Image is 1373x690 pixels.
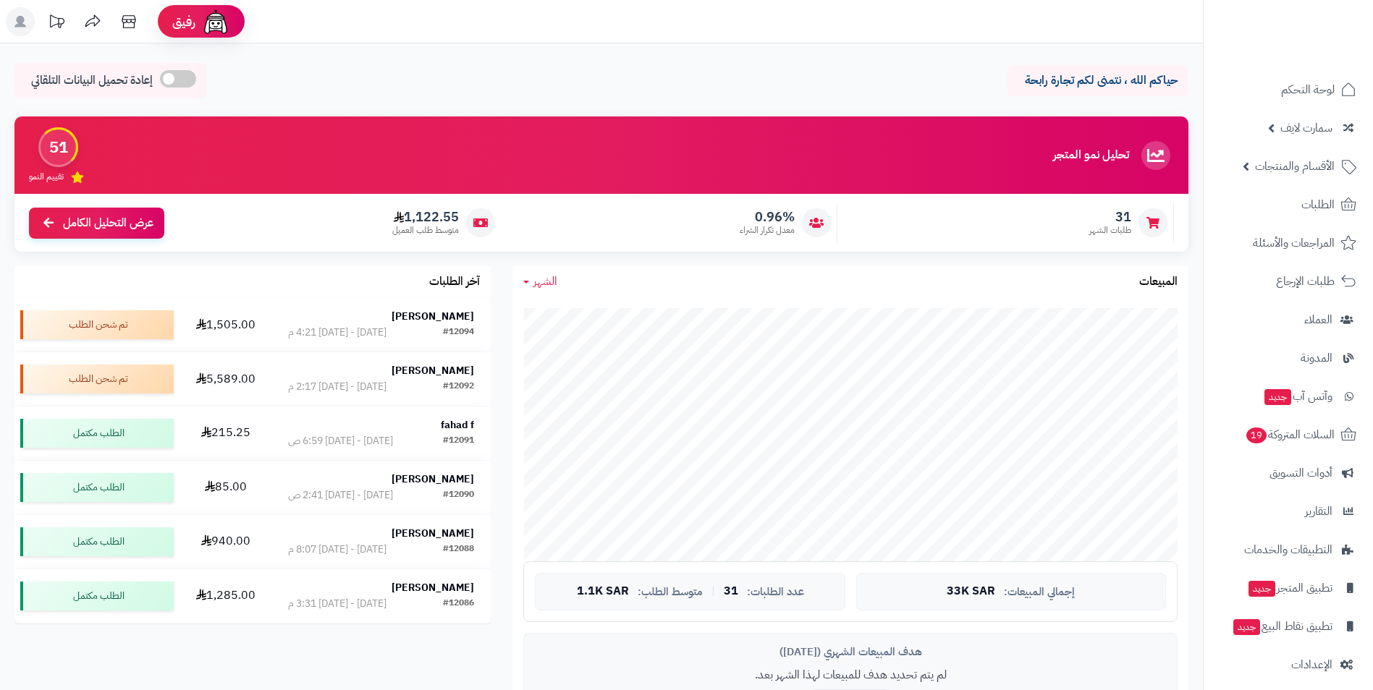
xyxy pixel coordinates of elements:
img: ai-face.png [201,7,230,36]
h3: تحليل نمو المتجر [1053,149,1129,162]
span: متوسط طلب العميل [392,224,459,237]
td: 85.00 [179,461,271,514]
span: تطبيق المتجر [1247,578,1332,598]
strong: [PERSON_NAME] [392,580,474,595]
h3: المبيعات [1139,276,1178,289]
span: تقييم النمو [29,171,64,183]
div: #12090 [443,488,474,503]
span: الطلبات [1301,195,1335,215]
div: الطلب مكتمل [20,419,174,448]
td: 215.25 [179,406,271,460]
span: رفيق [172,13,195,30]
strong: [PERSON_NAME] [392,526,474,541]
div: [DATE] - [DATE] 8:07 م [288,542,386,557]
span: التقارير [1305,501,1332,521]
a: لوحة التحكم [1212,72,1364,107]
span: الإعدادات [1291,655,1332,675]
a: طلبات الإرجاع [1212,264,1364,299]
div: [DATE] - [DATE] 6:59 ص [288,434,393,448]
strong: fahad f [441,417,474,433]
p: حياكم الله ، نتمنى لكم تجارة رابحة [1018,72,1178,89]
div: [DATE] - [DATE] 2:17 م [288,380,386,394]
strong: [PERSON_NAME] [392,309,474,324]
div: تم شحن الطلب [20,310,174,339]
div: #12091 [443,434,474,448]
a: أدوات التسويق [1212,456,1364,490]
span: 31 [724,585,738,598]
div: هدف المبيعات الشهري ([DATE]) [535,644,1166,660]
div: الطلب مكتمل [20,473,174,502]
div: تم شحن الطلب [20,365,174,393]
span: إجمالي المبيعات: [1004,586,1075,598]
div: [DATE] - [DATE] 2:41 ص [288,488,393,503]
div: [DATE] - [DATE] 3:31 م [288,597,386,611]
td: 1,505.00 [179,298,271,352]
a: الشهر [523,273,557,290]
span: إعادة تحميل البيانات التلقائي [31,72,153,89]
h3: آخر الطلبات [429,276,480,289]
a: الإعدادات [1212,647,1364,682]
span: أدوات التسويق [1270,463,1332,483]
a: تطبيق نقاط البيعجديد [1212,609,1364,644]
a: المدونة [1212,341,1364,375]
a: عرض التحليل الكامل [29,208,164,239]
div: [DATE] - [DATE] 4:21 م [288,325,386,340]
a: تحديثات المنصة [38,7,75,40]
span: جديد [1233,619,1260,635]
a: الطلبات [1212,187,1364,222]
td: 5,589.00 [179,352,271,406]
span: 1,122.55 [392,209,459,225]
a: التقارير [1212,494,1364,529]
span: العملاء [1304,310,1332,330]
span: تطبيق نقاط البيع [1232,616,1332,636]
td: 940.00 [179,515,271,568]
span: جديد [1249,581,1275,597]
strong: [PERSON_NAME] [392,363,474,378]
span: عدد الطلبات: [747,586,804,598]
span: الأقسام والمنتجات [1255,156,1335,176]
span: 31 [1089,209,1131,225]
td: 1,285.00 [179,569,271,623]
strong: [PERSON_NAME] [392,472,474,487]
span: 33K SAR [947,585,995,598]
div: #12086 [443,597,474,611]
span: متوسط الطلب: [638,586,703,598]
div: #12088 [443,542,474,557]
span: لوحة التحكم [1281,80,1335,100]
span: 1.1K SAR [577,585,629,598]
span: الشهر [533,273,557,290]
div: الطلب مكتمل [20,582,174,610]
div: #12092 [443,380,474,394]
a: تطبيق المتجرجديد [1212,571,1364,605]
span: المراجعات والأسئلة [1253,233,1335,253]
span: المدونة [1301,348,1332,368]
span: 19 [1246,427,1267,443]
span: التطبيقات والخدمات [1244,540,1332,560]
span: السلات المتروكة [1245,425,1335,445]
span: 0.96% [740,209,795,225]
span: جديد [1264,389,1291,405]
a: وآتس آبجديد [1212,379,1364,414]
a: التطبيقات والخدمات [1212,532,1364,567]
p: لم يتم تحديد هدف للمبيعات لهذا الشهر بعد. [535,667,1166,683]
a: المراجعات والأسئلة [1212,226,1364,260]
a: العملاء [1212,302,1364,337]
div: #12094 [443,325,474,340]
span: سمارت لايف [1280,118,1332,138]
span: طلبات الإرجاع [1276,271,1335,291]
a: السلات المتروكة19 [1212,417,1364,452]
span: طلبات الشهر [1089,224,1131,237]
span: | [711,586,715,597]
span: معدل تكرار الشراء [740,224,795,237]
span: وآتس آب [1263,386,1332,406]
div: الطلب مكتمل [20,527,174,556]
span: عرض التحليل الكامل [63,215,153,231]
